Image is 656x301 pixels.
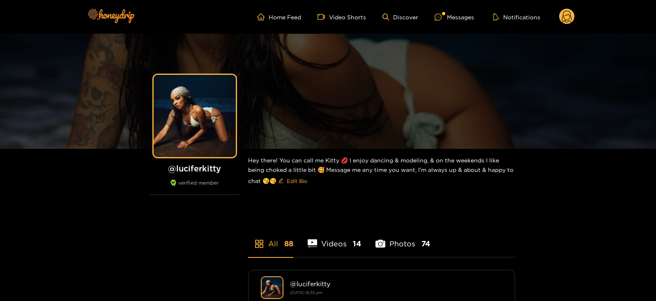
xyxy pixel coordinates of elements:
[308,220,361,257] li: Videos
[248,220,293,257] li: All
[257,13,301,21] a: Home Feed
[353,238,361,249] span: 14
[435,12,474,22] div: Messages
[257,13,269,21] span: home
[490,13,543,21] button: Notifications
[318,13,329,21] span: video-camera
[150,163,240,174] h1: @ luciferkitty
[248,149,515,194] div: Hey there! You can call me Kitty 💋 I enjoy dancing & modeling, & on the weekends I like being cho...
[150,180,240,195] div: verified member
[287,177,307,185] span: Edit Bio
[375,220,430,257] li: Photos
[254,239,264,249] span: appstore
[276,174,309,188] button: editEdit Bio
[382,14,418,21] a: Discover
[421,238,430,249] span: 74
[290,280,502,287] div: @ luciferkitty
[284,238,293,249] span: 88
[318,13,366,21] a: Video Shorts
[278,178,283,184] span: edit
[290,290,322,295] small: [DATE] 16:35 pm
[261,276,283,299] img: luciferkitty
